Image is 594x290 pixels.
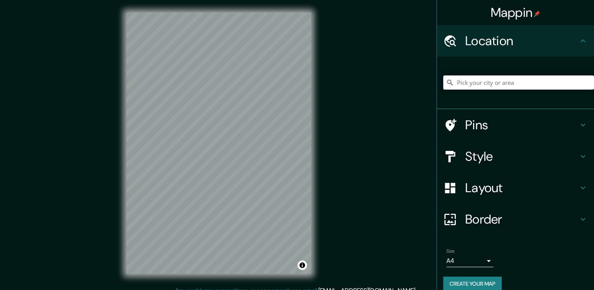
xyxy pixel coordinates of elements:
[465,117,578,133] h4: Pins
[465,149,578,164] h4: Style
[443,75,594,90] input: Pick your city or area
[437,141,594,172] div: Style
[491,5,541,20] h4: Mappin
[298,261,307,270] button: Toggle attribution
[437,25,594,57] div: Location
[437,172,594,204] div: Layout
[465,33,578,49] h4: Location
[437,204,594,235] div: Border
[465,211,578,227] h4: Border
[465,180,578,196] h4: Layout
[446,248,455,255] label: Size
[437,109,594,141] div: Pins
[446,255,493,267] div: A4
[126,13,311,274] canvas: Map
[534,11,540,17] img: pin-icon.png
